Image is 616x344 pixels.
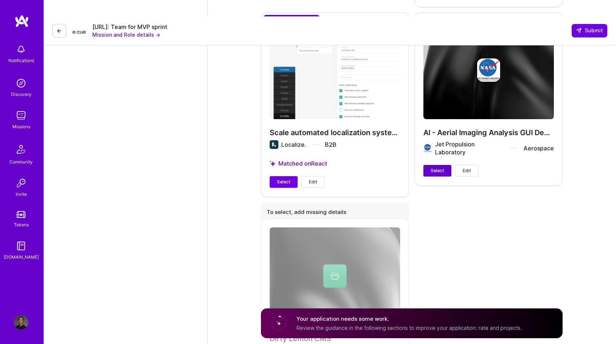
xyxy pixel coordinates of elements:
button: Select [270,176,298,188]
div: [DOMAIN_NAME] [4,253,39,261]
img: bell [14,42,28,57]
span: Review the guidance in the following sections to improve your application: rate and projects. [297,325,522,331]
img: guide book [14,239,28,253]
span: Edit [309,179,317,185]
div: Community [9,158,33,166]
div: To select, add missing details [261,202,409,224]
a: User Avatar [12,315,30,329]
button: Submit [572,24,607,37]
i: icon SendLight [576,28,582,33]
div: [URL]: Team for MVP sprint [92,23,167,31]
div: Notifications [8,57,34,64]
div: Invite [16,190,27,198]
img: teamwork [14,108,28,123]
div: Missions [12,123,30,130]
i: icon LeftArrowDark [56,28,62,34]
img: User Avatar [14,315,28,329]
span: Edit [463,167,471,174]
button: Edit [455,165,479,177]
img: Invite [14,176,28,190]
img: Company Logo [72,25,86,36]
img: logo [15,15,29,28]
button: Edit [301,176,325,188]
span: Select [277,179,290,185]
img: tokens [17,211,25,218]
h4: Your application needs some work. [297,315,522,323]
span: Submit [576,27,603,34]
button: Select [423,165,451,177]
img: Community [12,141,30,158]
button: Mission and Role details → [92,31,160,39]
div: Tokens [14,221,29,228]
div: Discovery [11,90,32,98]
span: Select [431,167,444,174]
img: discovery [14,76,28,90]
